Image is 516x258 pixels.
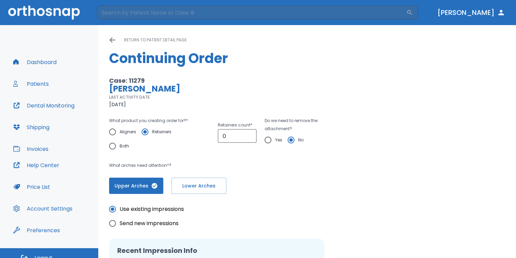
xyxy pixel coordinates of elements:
button: Dental Monitoring [9,97,79,114]
span: Retainers [152,128,171,136]
h2: Recent Impression Info [117,245,316,256]
p: Case: 11279 [109,77,340,85]
button: Shipping [9,119,54,135]
p: [PERSON_NAME] [109,85,340,93]
button: Preferences [9,222,64,238]
p: What arches need attention*? [109,161,340,170]
span: Use existing impressions [120,205,184,213]
span: Lower Arches [179,182,219,190]
span: Upper Arches [116,182,157,190]
button: [PERSON_NAME] [435,6,508,19]
span: Aligners [120,128,136,136]
input: Search by Patient Name or Case # [97,6,406,19]
button: Lower Arches [171,178,226,194]
span: Send new impressions [120,219,179,227]
button: Patients [9,76,53,92]
p: [DATE] [109,100,126,108]
img: Orthosnap [8,5,80,19]
p: Retainers count * [218,121,256,129]
span: No [298,136,304,144]
button: Invoices [9,141,53,157]
button: Price List [9,179,54,195]
p: What product you creating order for? * [109,117,196,125]
h1: Continuing Order [109,48,505,68]
p: Do we need to remove the attachment? [265,117,340,133]
button: Help Center [9,157,63,173]
button: Account Settings [9,200,77,217]
span: Yes [275,136,282,144]
p: LAST ACTIVITY DATE [109,94,150,100]
span: Both [120,142,129,150]
button: Upper Arches [109,178,163,194]
button: Dashboard [9,54,61,70]
p: return to patient detail page [124,36,187,44]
